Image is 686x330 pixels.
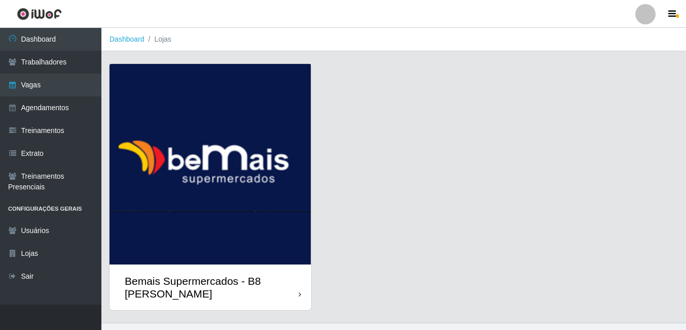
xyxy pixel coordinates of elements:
img: cardImg [110,64,311,265]
img: CoreUI Logo [17,8,62,20]
a: Dashboard [110,35,145,43]
li: Lojas [145,34,171,45]
a: Bemais Supermercados - B8 [PERSON_NAME] [110,64,311,310]
nav: breadcrumb [101,28,686,51]
div: Bemais Supermercados - B8 [PERSON_NAME] [125,275,299,300]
